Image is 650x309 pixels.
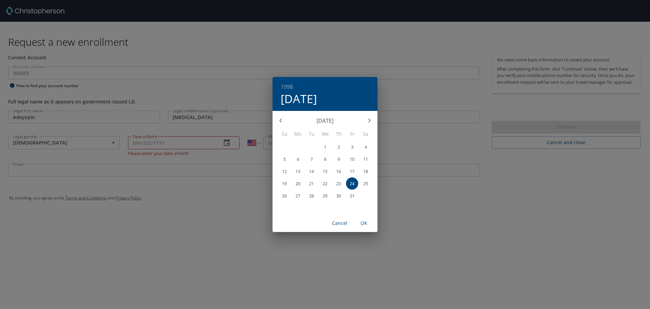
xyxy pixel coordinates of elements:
p: [DATE] [289,117,361,125]
span: Mo [292,130,304,138]
span: Sa [360,130,372,138]
p: 13 [296,169,300,174]
button: 8 [319,153,331,165]
button: 9 [332,153,345,165]
p: 7 [310,157,313,161]
p: 18 [363,169,368,174]
button: 19 [278,177,290,190]
p: 21 [309,181,314,186]
p: 28 [309,194,314,198]
button: 18 [360,165,372,177]
span: We [319,130,331,138]
button: 14 [305,165,318,177]
p: 9 [338,157,340,161]
button: 17 [346,165,358,177]
p: 3 [351,145,353,149]
button: 3 [346,141,358,153]
p: 2 [338,145,340,149]
button: 23 [332,177,345,190]
button: 29 [319,190,331,202]
p: 10 [350,157,354,161]
p: 30 [336,194,341,198]
p: 5 [283,157,286,161]
button: 25 [360,177,372,190]
button: 7 [305,153,318,165]
button: 10 [346,153,358,165]
button: 30 [332,190,345,202]
span: Tu [305,130,318,138]
button: 1 [319,141,331,153]
button: OK [353,217,375,230]
p: 14 [309,169,314,174]
button: Cancel [329,217,350,230]
button: 31 [346,190,358,202]
span: Th [332,130,345,138]
p: 1 [324,145,326,149]
button: 1998 [281,82,293,92]
button: 6 [292,153,304,165]
button: 2 [332,141,345,153]
span: Fr [346,130,358,138]
button: 16 [332,165,345,177]
button: 11 [360,153,372,165]
button: [DATE] [281,92,317,106]
p: 6 [297,157,299,161]
p: 24 [350,181,354,186]
p: 16 [336,169,341,174]
p: 4 [365,145,367,149]
button: 12 [278,165,290,177]
button: 27 [292,190,304,202]
p: 31 [350,194,354,198]
p: 12 [282,169,287,174]
button: 28 [305,190,318,202]
span: Su [278,130,290,138]
p: 22 [323,181,327,186]
p: 8 [324,157,326,161]
p: 27 [296,194,300,198]
p: 25 [363,181,368,186]
p: 17 [350,169,354,174]
button: 5 [278,153,290,165]
button: 13 [292,165,304,177]
p: 11 [363,157,368,161]
p: 15 [323,169,327,174]
span: OK [356,219,372,228]
p: 29 [323,194,327,198]
button: 26 [278,190,290,202]
button: 20 [292,177,304,190]
p: 20 [296,181,300,186]
button: 24 [346,177,358,190]
button: 15 [319,165,331,177]
button: 22 [319,177,331,190]
button: 4 [360,141,372,153]
p: 19 [282,181,287,186]
span: Cancel [331,219,348,228]
p: 26 [282,194,287,198]
button: 21 [305,177,318,190]
p: 23 [336,181,341,186]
